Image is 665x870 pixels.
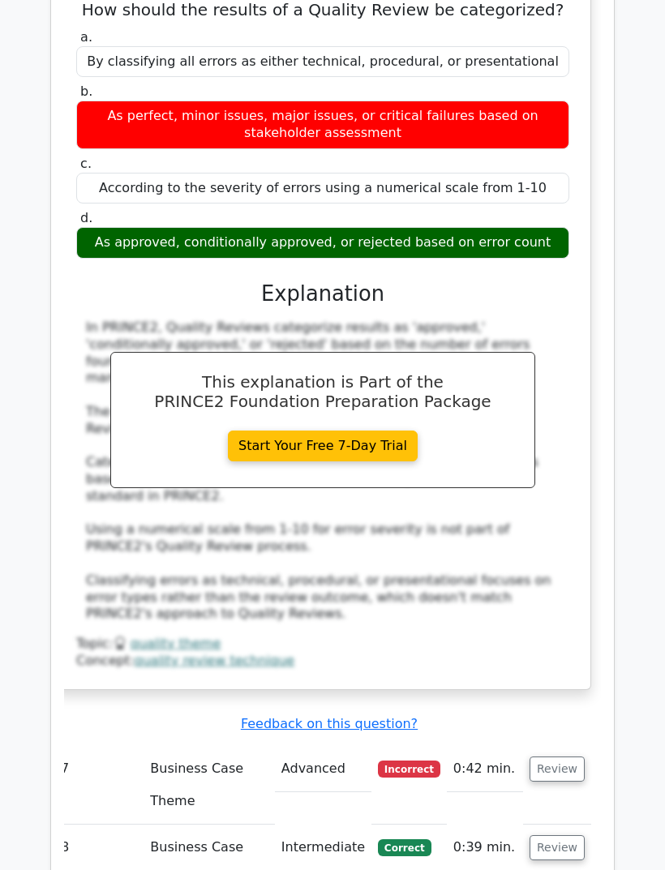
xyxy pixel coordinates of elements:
span: a. [80,29,92,45]
div: Concept: [76,653,569,670]
div: Topic: [76,636,569,653]
span: Incorrect [378,761,440,777]
div: In PRINCE2, Quality Reviews categorize results as 'approved,' 'conditionally approved,' or 'rejec... [86,319,560,623]
a: quality review technique [135,653,295,668]
div: According to the severity of errors using a numerical scale from 1-10 [76,173,569,204]
a: quality theme [131,636,221,651]
td: Advanced [275,746,371,792]
div: As perfect, minor issues, major issues, or critical failures based on stakeholder assessment [76,101,569,149]
button: Review [530,835,585,860]
td: 7 [54,746,144,825]
button: Review [530,756,585,782]
span: c. [80,156,92,171]
a: Feedback on this question? [241,716,418,731]
a: Start Your Free 7-Day Trial [228,431,418,461]
span: Correct [378,839,431,855]
div: As approved, conditionally approved, or rejected based on error count [76,227,569,259]
span: d. [80,210,92,225]
td: 0:42 min. [447,746,523,792]
td: Business Case Theme [144,746,275,825]
span: b. [80,84,92,99]
div: By classifying all errors as either technical, procedural, or presentational [76,46,569,78]
h3: Explanation [86,281,560,306]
